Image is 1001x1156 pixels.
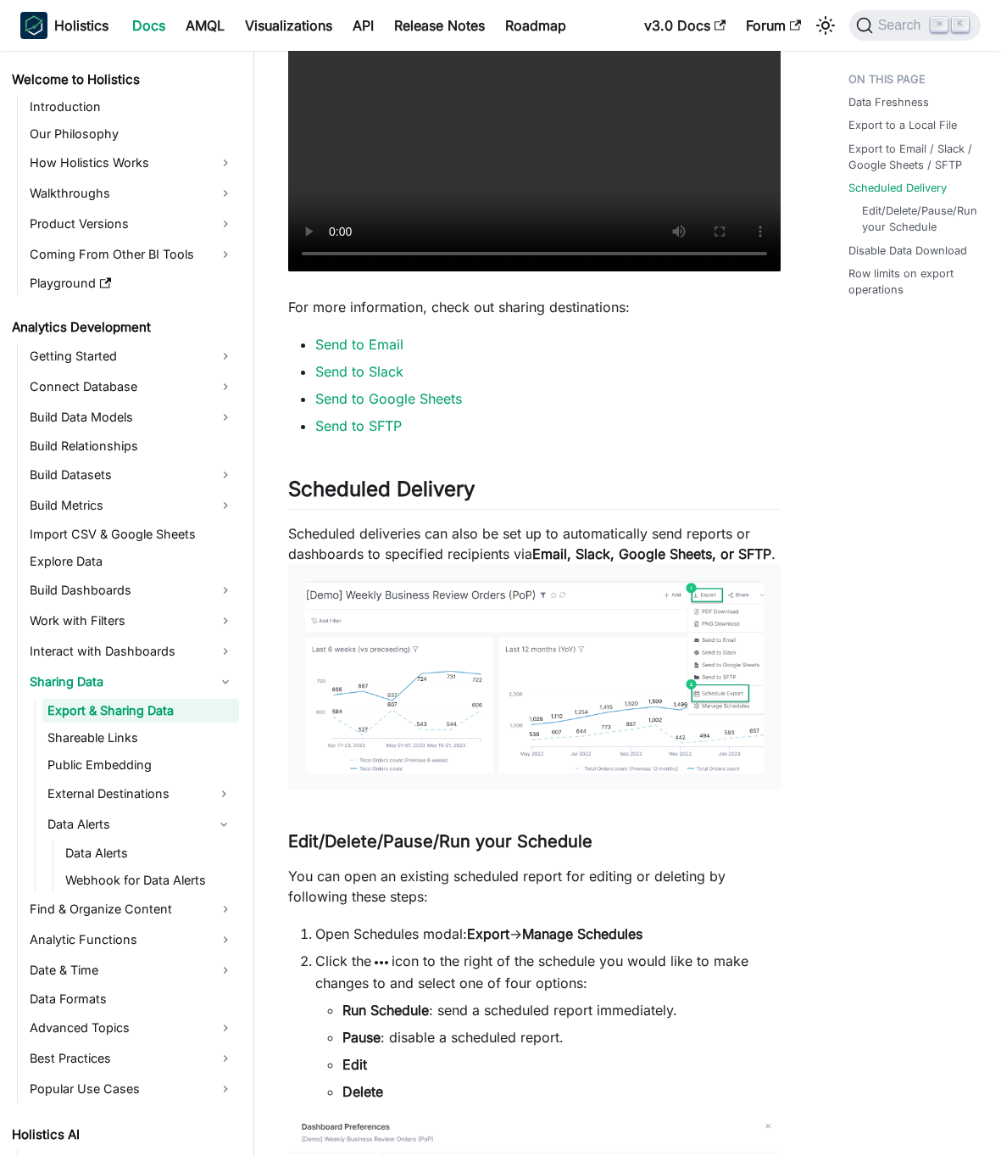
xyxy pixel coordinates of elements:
[175,12,235,39] a: AMQL
[25,987,239,1011] a: Data Formats
[384,12,495,39] a: Release Notes
[122,12,175,39] a: Docs
[60,841,239,865] a: Data Alerts
[7,68,239,92] a: Welcome to Holistics
[25,343,239,370] a: Getting Started
[342,1027,781,1047] li: : disable a scheduled report.
[42,699,239,723] a: Export & Sharing Data
[342,1056,367,1073] strong: Edit
[315,336,403,353] a: Send to Email
[209,811,239,838] button: Collapse sidebar category 'Data Alerts'
[288,523,781,791] p: Scheduled deliveries can also be set up to automatically send reports or dashboards to specified ...
[467,925,509,942] strong: Export
[7,316,239,339] a: Analytics Development
[862,203,977,235] a: Edit/Delete/Pause/Run your Schedule
[952,17,969,32] kbd: K
[25,180,239,207] a: Walkthroughs
[315,951,781,1102] li: Click the icon to the right of the schedule you would like to make changes to and select one of f...
[25,404,239,431] a: Build Data Models
[25,210,239,237] a: Product Versions
[522,925,642,942] strong: Manage Schedules
[848,141,974,173] a: Export to Email / Slack / Google Sheets / SFTP
[209,780,239,807] button: Expand sidebar category 'External Destinations'
[25,668,239,695] a: Sharing Data
[848,265,974,298] a: Row limits on export operations
[25,241,239,268] a: Coming From Other BI Tools
[634,12,736,39] a: v3.0 Docs
[288,297,781,317] p: For more information, check out sharing destinations:
[25,577,239,604] a: Build Dashboards
[25,461,239,489] a: Build Datasets
[848,117,957,133] a: Export to a Local File
[25,1014,239,1042] a: Advanced Topics
[25,434,239,458] a: Build Relationships
[25,1075,239,1103] a: Popular Use Cases
[20,12,47,39] img: Holistics
[42,726,239,750] a: Shareable Links
[25,149,239,176] a: How Holistics Works
[25,638,239,665] a: Interact with Dashboards
[849,10,981,41] button: Search (Command+K)
[25,95,239,119] a: Introduction
[342,1002,429,1019] strong: Run Schedule
[25,1045,239,1072] a: Best Practices
[25,492,239,519] a: Build Metrics
[931,17,948,32] kbd: ⌘
[25,607,239,634] a: Work with Filters
[315,417,402,434] a: Send to SFTP
[7,1123,239,1147] a: Holistics AI
[342,1083,383,1100] strong: Delete
[342,12,384,39] a: API
[532,545,771,562] strong: Email, Slack, Google Sheets, or SFTP
[25,271,239,295] a: Playground
[288,866,781,907] p: You can open an existing scheduled report for editing or deleting by following these steps:
[495,12,576,39] a: Roadmap
[288,477,781,509] h2: Scheduled Delivery
[25,522,239,546] a: Import CSV & Google Sheets
[25,957,239,984] a: Date & Time
[25,896,239,923] a: Find & Organize Content
[873,18,931,33] span: Search
[60,868,239,892] a: Webhook for Data Alerts
[20,12,108,39] a: HolisticsHolistics
[42,811,209,838] a: Data Alerts
[848,94,929,110] a: Data Freshness
[371,952,392,973] span: more_horiz
[342,1029,381,1046] strong: Pause
[42,753,239,777] a: Public Embedding
[288,831,781,852] h3: Edit/Delete/Pause/Run your Schedule
[25,122,239,146] a: Our Philosophy
[25,926,239,953] a: Analytic Functions
[315,363,403,380] a: Send to Slack
[315,924,781,944] li: Open Schedules modal: →
[235,12,342,39] a: Visualizations
[25,373,239,400] a: Connect Database
[305,581,764,774] img: Schedule Export
[848,243,967,259] a: Disable Data Download
[42,780,209,807] a: External Destinations
[315,390,462,407] a: Send to Google Sheets
[812,12,839,39] button: Switch between dark and light mode (currently light mode)
[342,1000,781,1020] li: : send a scheduled report immediately.
[736,12,811,39] a: Forum
[848,180,947,196] a: Scheduled Delivery
[25,550,239,573] a: Explore Data
[54,15,108,36] b: Holistics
